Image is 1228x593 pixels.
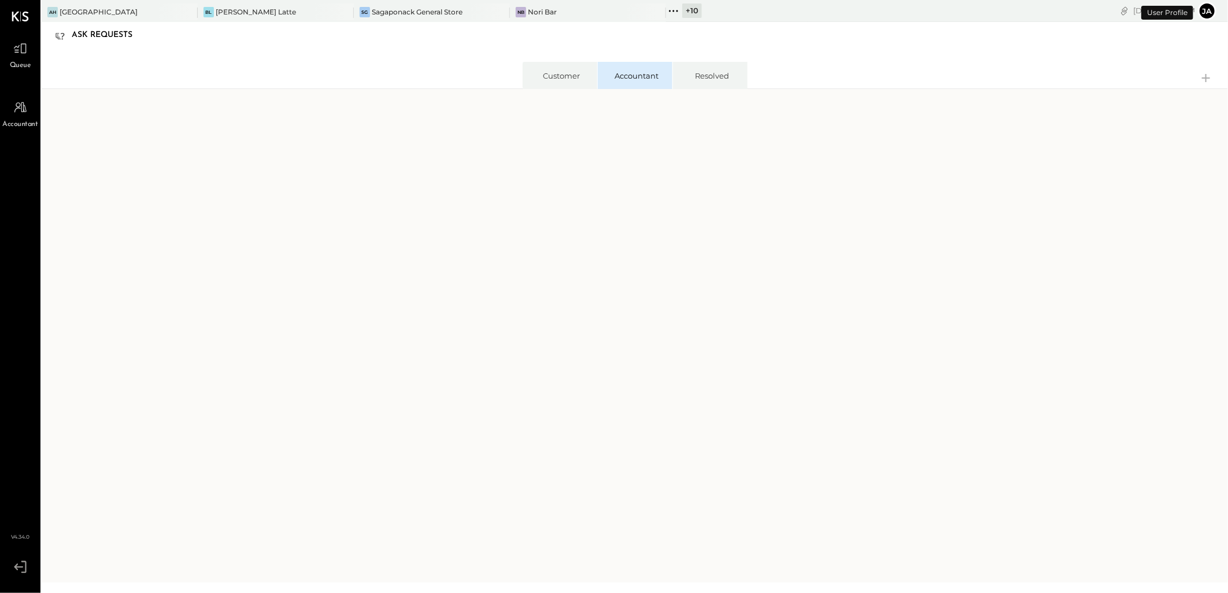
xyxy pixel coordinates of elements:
div: Accountant [609,71,664,81]
div: BL [204,7,214,17]
div: Customer [534,71,589,81]
div: [GEOGRAPHIC_DATA] [60,7,138,17]
button: ja [1198,2,1216,20]
div: User Profile [1141,6,1193,20]
div: Sagaponack General Store [372,7,463,17]
div: [PERSON_NAME] Latte [216,7,296,17]
div: SG [360,7,370,17]
div: [DATE] [1133,5,1195,16]
div: NB [516,7,526,17]
span: Queue [10,61,31,71]
span: Accountant [3,120,38,130]
li: Resolved [672,62,748,89]
div: AH [47,7,58,17]
div: Ask Requests [72,26,144,45]
div: + 10 [682,3,702,18]
a: Queue [1,38,40,71]
div: copy link [1119,5,1130,17]
a: Accountant [1,97,40,130]
div: Nori Bar [528,7,557,17]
